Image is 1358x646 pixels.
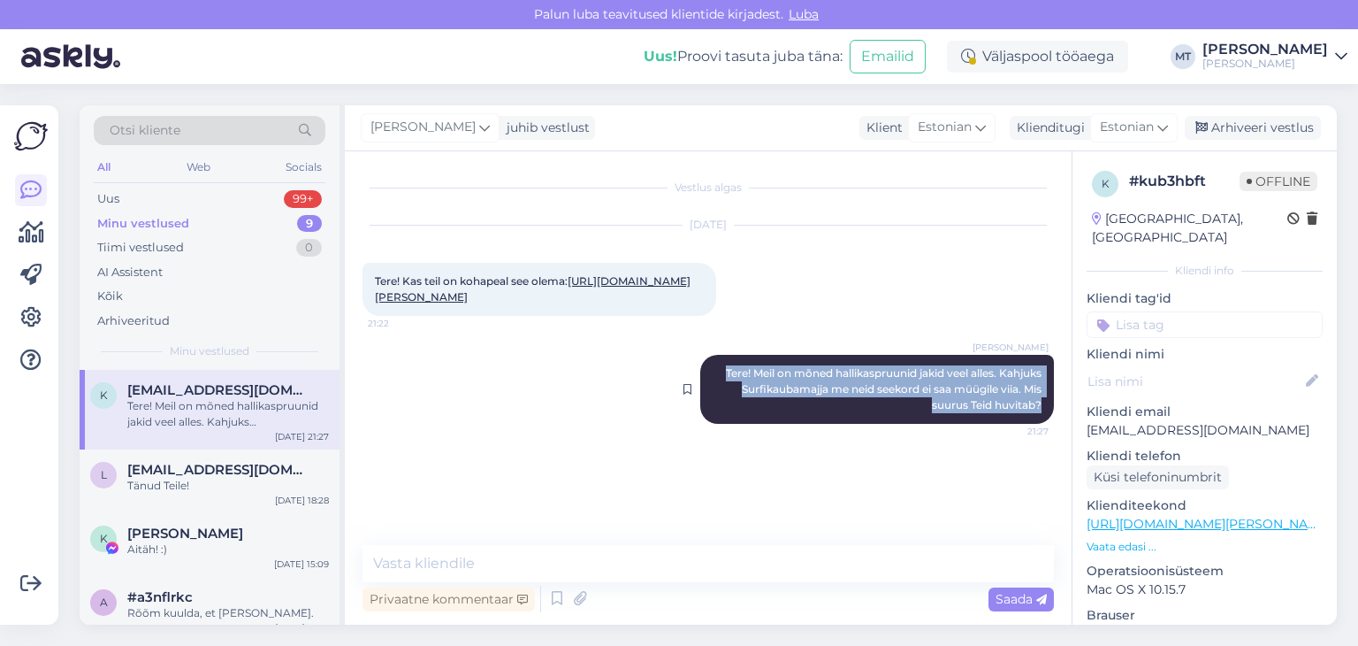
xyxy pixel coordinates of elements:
input: Lisa tag [1087,311,1323,338]
span: Estonian [1100,118,1154,137]
div: MT [1171,44,1195,69]
div: Socials [282,156,325,179]
span: Otsi kliente [110,121,180,140]
p: Kliendi email [1087,403,1323,421]
div: Klient [859,119,903,137]
div: Aitäh! :) [127,542,329,558]
div: AI Assistent [97,264,163,281]
div: Kõik [97,288,123,305]
div: 0 [296,239,322,257]
p: [EMAIL_ADDRESS][DOMAIN_NAME] [1087,421,1323,440]
div: Arhiveeritud [97,312,170,330]
p: Brauser [1087,606,1323,625]
p: Klienditeekond [1087,496,1323,515]
span: kadribusch@gmail.com [127,382,311,398]
span: l [101,468,107,481]
p: Operatsioonisüsteem [1087,562,1323,581]
div: [GEOGRAPHIC_DATA], [GEOGRAPHIC_DATA] [1092,210,1287,247]
div: Tere! Meil on mõned hallikaspruunid jakid veel alles. Kahjuks Surfikaubamajja me neid seekord ei ... [127,398,329,430]
b: Uus! [644,48,677,65]
a: [URL][DOMAIN_NAME][PERSON_NAME] [1087,516,1331,532]
div: [PERSON_NAME] [1202,42,1328,57]
img: Askly Logo [14,119,48,153]
div: [DATE] [362,217,1054,233]
div: 9 [297,215,322,233]
div: Privaatne kommentaar [362,588,535,611]
a: [PERSON_NAME][PERSON_NAME] [1202,42,1347,71]
span: k [100,388,108,402]
p: Kliendi tag'id [1087,289,1323,308]
span: 21:22 [368,317,434,330]
span: k [1102,177,1110,190]
div: [DATE] 21:27 [275,430,329,443]
div: Kliendi info [1087,263,1323,279]
p: Kliendi nimi [1087,345,1323,364]
div: Vestlus algas [362,180,1054,196]
p: Mac OS X 10.15.7 [1087,581,1323,599]
div: Tänud Teile! [127,478,329,494]
div: Tiimi vestlused [97,239,184,257]
span: Estonian [918,118,972,137]
div: Arhiveeri vestlus [1185,116,1321,140]
div: Proovi tasuta juba täna: [644,46,843,67]
div: [DATE] 15:09 [274,558,329,571]
p: Kliendi telefon [1087,447,1323,465]
div: Minu vestlused [97,215,189,233]
div: Web [183,156,214,179]
p: Vaata edasi ... [1087,539,1323,555]
span: liin.triin@gmail.com [127,462,311,478]
span: K [100,532,108,545]
input: Lisa nimi [1087,372,1302,391]
button: Emailid [850,40,926,73]
div: Klienditugi [1010,119,1085,137]
span: a [100,596,108,609]
div: 99+ [284,190,322,208]
div: juhib vestlust [500,119,590,137]
span: Offline [1240,172,1317,191]
div: Uus [97,190,119,208]
div: [DATE] 12:23 [275,621,329,634]
div: [DATE] 18:28 [275,494,329,507]
div: Väljaspool tööaega [947,41,1128,73]
span: Luba [783,6,824,22]
span: Tere! Kas teil on kohapeal see olema: [375,274,690,304]
span: Minu vestlused [170,343,249,359]
span: Tere! Meil on mõned hallikaspruunid jakid veel alles. Kahjuks Surfikaubamajja me neid seekord ei ... [726,366,1044,411]
div: # kub3hbft [1129,171,1240,192]
span: Kadri Viirand [127,526,243,542]
span: [PERSON_NAME] [370,118,476,137]
span: Saada [996,591,1047,607]
div: [PERSON_NAME] [1202,57,1328,71]
div: Küsi telefoninumbrit [1087,465,1229,489]
span: 21:27 [982,425,1049,438]
span: [PERSON_NAME] [973,341,1049,354]
span: #a3nflrkc [127,589,193,605]
div: Rõõm kuulda, et [PERSON_NAME]. [127,605,329,621]
div: All [94,156,114,179]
